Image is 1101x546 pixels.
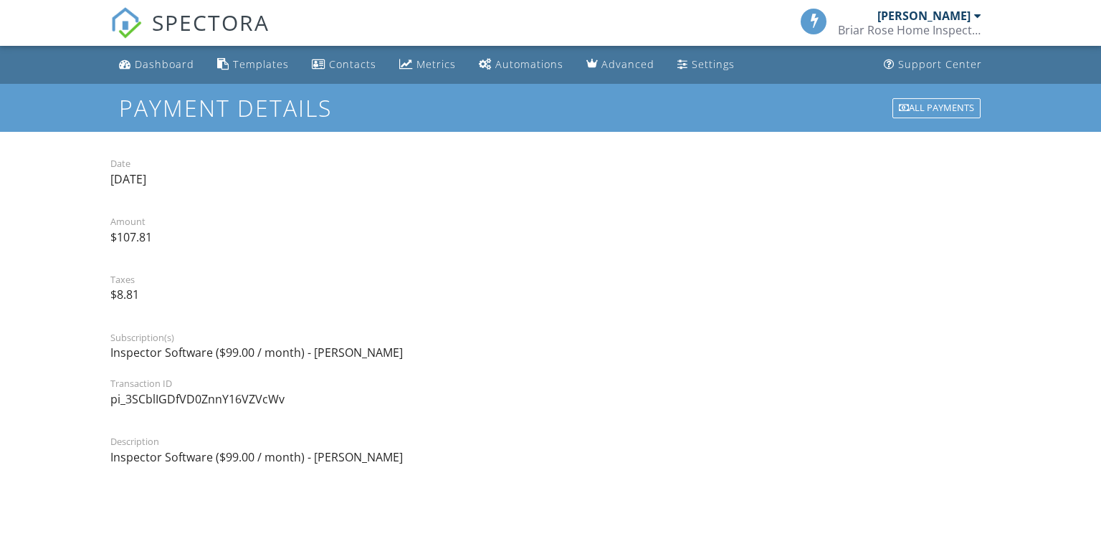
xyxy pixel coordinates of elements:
[306,52,382,78] a: Contacts
[581,52,660,78] a: Advanced
[110,215,146,228] label: Amount
[110,391,991,407] p: pi_3SCblIGDfVD0ZnnY16VZVcWv
[113,52,200,78] a: Dashboard
[110,287,991,302] p: $8.81
[495,57,563,71] div: Automations
[110,435,159,448] label: Description
[878,52,988,78] a: Support Center
[601,57,654,71] div: Advanced
[329,57,376,71] div: Contacts
[110,345,991,360] div: Inspector Software ($99.00 / month) - [PERSON_NAME]
[892,98,981,118] div: All Payments
[110,229,991,245] p: $107.81
[672,52,740,78] a: Settings
[898,57,982,71] div: Support Center
[877,9,971,23] div: [PERSON_NAME]
[110,377,172,390] label: Transaction ID
[119,95,981,120] h1: Payment Details
[110,157,130,170] label: Date
[473,52,569,78] a: Automations (Basic)
[110,273,135,286] label: Taxes
[110,7,142,39] img: The Best Home Inspection Software - Spectora
[211,52,295,78] a: Templates
[692,57,735,71] div: Settings
[233,57,289,71] div: Templates
[110,171,991,187] p: [DATE]
[416,57,456,71] div: Metrics
[135,57,194,71] div: Dashboard
[152,7,270,37] span: SPECTORA
[110,19,270,49] a: SPECTORA
[110,449,991,465] p: Inspector Software ($99.00 / month) - [PERSON_NAME]
[838,23,981,37] div: Briar Rose Home Inspections LLC
[394,52,462,78] a: Metrics
[891,97,982,120] a: All Payments
[110,331,174,344] label: Subscription(s)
